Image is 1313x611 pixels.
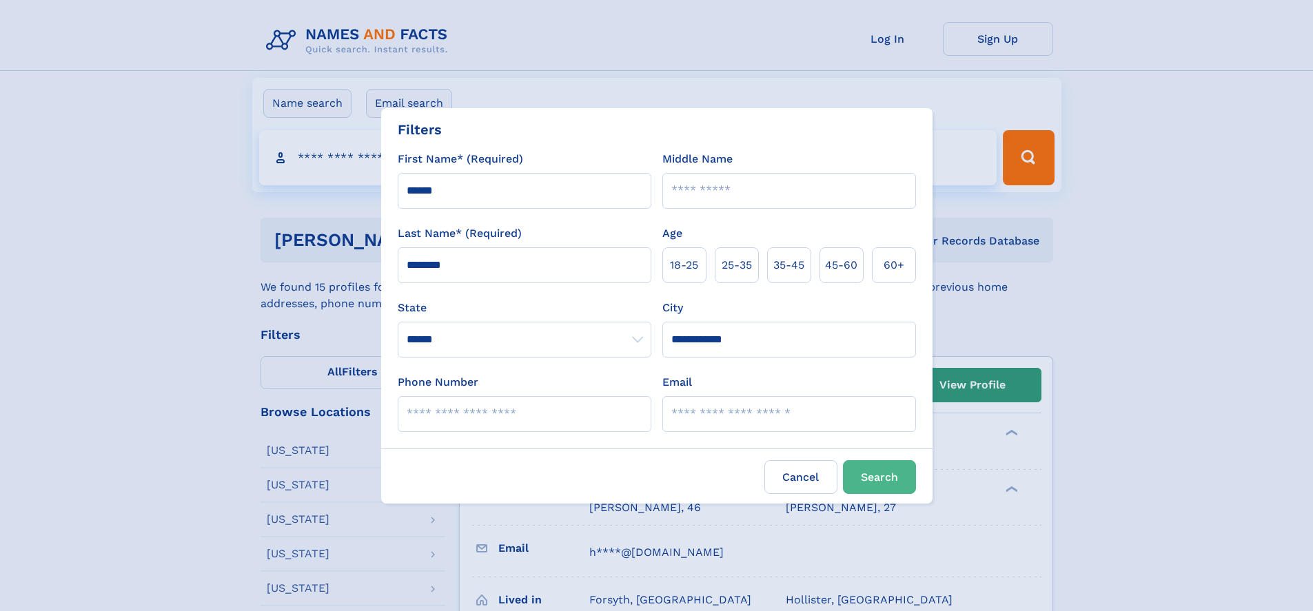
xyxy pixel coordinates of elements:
span: 35‑45 [773,257,804,273]
label: Phone Number [398,374,478,391]
span: 25‑35 [722,257,752,273]
span: 45‑60 [825,257,857,273]
label: City [662,300,683,316]
label: First Name* (Required) [398,151,523,167]
label: Middle Name [662,151,733,167]
label: Cancel [764,460,837,494]
span: 60+ [884,257,904,273]
label: Email [662,374,692,391]
label: Age [662,225,682,242]
button: Search [843,460,916,494]
label: Last Name* (Required) [398,225,522,242]
span: 18‑25 [670,257,698,273]
div: Filters [398,119,442,140]
label: State [398,300,651,316]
